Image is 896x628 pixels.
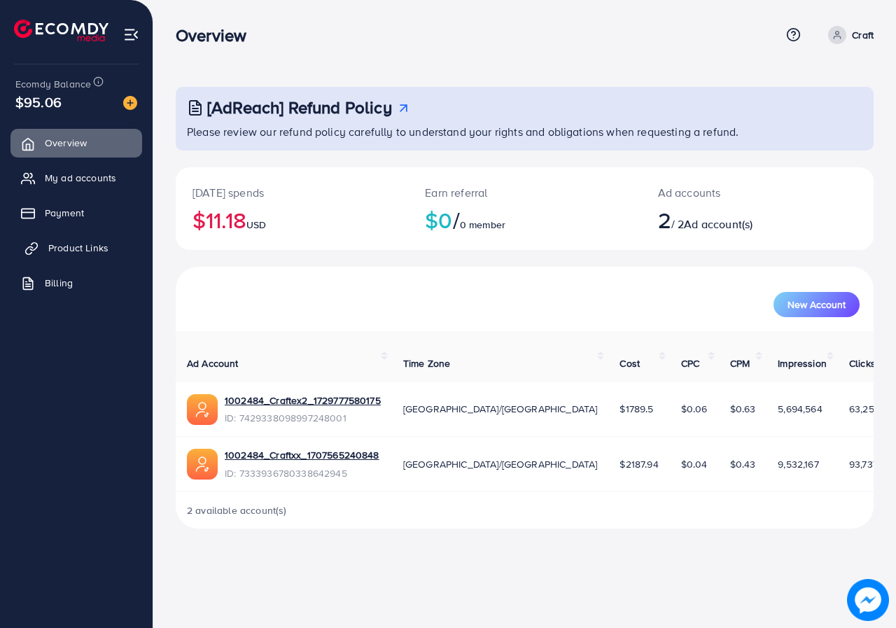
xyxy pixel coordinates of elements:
[123,96,137,110] img: image
[619,356,640,370] span: Cost
[45,171,116,185] span: My ad accounts
[460,218,505,232] span: 0 member
[852,27,874,43] p: Craft
[187,356,239,370] span: Ad Account
[10,164,142,192] a: My ad accounts
[10,129,142,157] a: Overview
[14,20,108,41] img: logo
[684,216,752,232] span: Ad account(s)
[187,503,287,517] span: 2 available account(s)
[45,136,87,150] span: Overview
[403,457,598,471] span: [GEOGRAPHIC_DATA]/[GEOGRAPHIC_DATA]
[778,356,827,370] span: Impression
[225,411,381,425] span: ID: 7429338098997248001
[778,457,818,471] span: 9,532,167
[123,27,139,43] img: menu
[45,276,73,290] span: Billing
[658,204,671,236] span: 2
[787,300,846,309] span: New Account
[425,184,624,201] p: Earn referral
[192,207,391,233] h2: $11.18
[225,466,379,480] span: ID: 7333936780338642945
[246,218,266,232] span: USD
[403,402,598,416] span: [GEOGRAPHIC_DATA]/[GEOGRAPHIC_DATA]
[619,402,653,416] span: $1789.5
[619,457,658,471] span: $2187.94
[658,207,799,233] h2: / 2
[10,234,142,262] a: Product Links
[681,356,699,370] span: CPC
[192,184,391,201] p: [DATE] spends
[10,199,142,227] a: Payment
[847,579,889,621] img: image
[48,241,108,255] span: Product Links
[453,204,460,236] span: /
[425,207,624,233] h2: $0
[403,356,450,370] span: Time Zone
[681,457,708,471] span: $0.04
[187,449,218,480] img: ic-ads-acc.e4c84228.svg
[730,402,756,416] span: $0.63
[849,457,878,471] span: 93,737
[10,269,142,297] a: Billing
[225,448,379,462] a: 1002484_Craftxx_1707565240848
[187,394,218,425] img: ic-ads-acc.e4c84228.svg
[15,77,91,91] span: Ecomdy Balance
[778,402,822,416] span: 5,694,564
[773,292,860,317] button: New Account
[15,92,62,112] span: $95.06
[822,26,874,44] a: Craft
[176,25,258,46] h3: Overview
[225,393,381,407] a: 1002484_Craftex2_1729777580175
[658,184,799,201] p: Ad accounts
[45,206,84,220] span: Payment
[681,402,708,416] span: $0.06
[730,457,756,471] span: $0.43
[849,402,880,416] span: 63,255
[849,356,876,370] span: Clicks
[207,97,392,118] h3: [AdReach] Refund Policy
[730,356,750,370] span: CPM
[187,123,865,140] p: Please review our refund policy carefully to understand your rights and obligations when requesti...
